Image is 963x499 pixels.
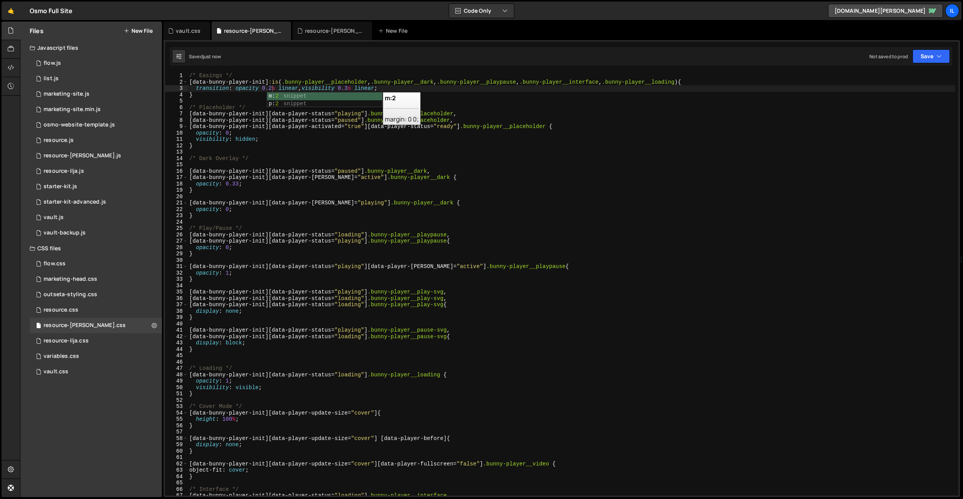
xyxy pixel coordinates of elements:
div: 22 [165,206,188,213]
div: 39 [165,314,188,321]
div: 10598/27703.css [30,333,162,349]
div: 35 [165,289,188,295]
div: Javascript files [20,40,162,56]
div: 10598/28175.css [30,271,162,287]
div: 47 [165,365,188,372]
div: 53 [165,403,188,410]
div: 37 [165,302,188,308]
div: 27 [165,238,188,244]
div: 10598/27700.js [30,164,162,179]
div: 24 [165,219,188,226]
div: 29 [165,251,188,257]
div: 10598/25099.css [30,364,162,379]
div: 14 [165,155,188,162]
div: 43 [165,340,188,346]
div: 19 [165,187,188,194]
div: marketing-head.css [44,276,97,283]
div: 45 [165,352,188,359]
div: 36 [165,295,188,302]
div: 30 [165,257,188,264]
div: 52 [165,397,188,404]
div: resource-[PERSON_NAME].js [305,27,363,35]
div: 10598/27496.css [30,349,162,364]
div: 61 [165,454,188,461]
div: vault-backup.js [44,229,86,236]
div: 13 [165,149,188,155]
a: 🤙 [2,2,20,20]
div: just now [203,53,221,60]
div: marketing-site.js [44,91,89,98]
div: 10 [165,130,188,137]
div: 10598/44660.js [30,179,162,194]
div: 31 [165,263,188,270]
div: 40 [165,321,188,327]
div: 56 [165,423,188,429]
div: 44 [165,346,188,353]
div: flow.js [44,60,61,67]
div: 42 [165,334,188,340]
div: 10598/44726.js [30,194,162,210]
div: resource.js [44,137,74,144]
div: 25 [165,225,188,232]
a: Il [945,4,959,18]
div: 10598/29018.js [30,117,162,133]
div: 10598/27705.js [30,133,162,148]
div: vault.css [44,368,68,375]
div: resource-ilja.css [44,337,89,344]
div: 57 [165,429,188,435]
div: resource.css [44,307,78,314]
a: [DOMAIN_NAME][PERSON_NAME] [828,4,943,18]
div: 23 [165,212,188,219]
div: 11 [165,136,188,143]
div: 9 [165,123,188,130]
div: 54 [165,410,188,416]
div: 34 [165,283,188,289]
div: 50 [165,384,188,391]
div: 10598/27702.css [30,318,162,333]
div: marketing-site.min.js [44,106,101,113]
div: 3 [165,85,188,92]
h2: Files [30,27,44,35]
div: variables.css [44,353,79,360]
div: 41 [165,327,188,334]
div: 58 [165,435,188,442]
div: 10598/28787.js [30,102,162,117]
div: Osmo Full Site [30,6,72,15]
div: 10598/26158.js [30,71,162,86]
div: 46 [165,359,188,366]
div: outseta-styling.css [44,291,97,298]
div: 32 [165,270,188,276]
div: osmo-website-template.js [44,121,115,128]
div: 10598/28174.js [30,86,162,102]
div: 5 [165,98,188,105]
div: resource-ilja.js [44,168,84,175]
div: 17 [165,174,188,181]
div: 8 [165,117,188,124]
div: 12 [165,143,188,149]
button: Save [912,49,950,63]
div: resource-[PERSON_NAME].css [224,27,282,35]
div: starter-kit.js [44,183,77,190]
div: 55 [165,416,188,423]
b: m:2 [385,94,396,102]
div: 10598/27345.css [30,256,162,271]
div: 66 [165,486,188,493]
div: 62 [165,461,188,467]
div: 28 [165,244,188,251]
button: Code Only [449,4,514,18]
div: 21 [165,200,188,206]
div: resource-[PERSON_NAME].js [44,152,121,159]
div: 16 [165,168,188,175]
div: Saved [189,53,221,60]
div: flow.css [44,260,66,267]
div: 10598/24130.js [30,210,162,225]
div: 10598/27499.css [30,287,162,302]
div: 51 [165,391,188,397]
div: 64 [165,474,188,480]
div: 7 [165,111,188,117]
div: vault.css [176,27,200,35]
div: 59 [165,442,188,448]
div: 18 [165,181,188,187]
div: 10598/27699.css [30,302,162,318]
